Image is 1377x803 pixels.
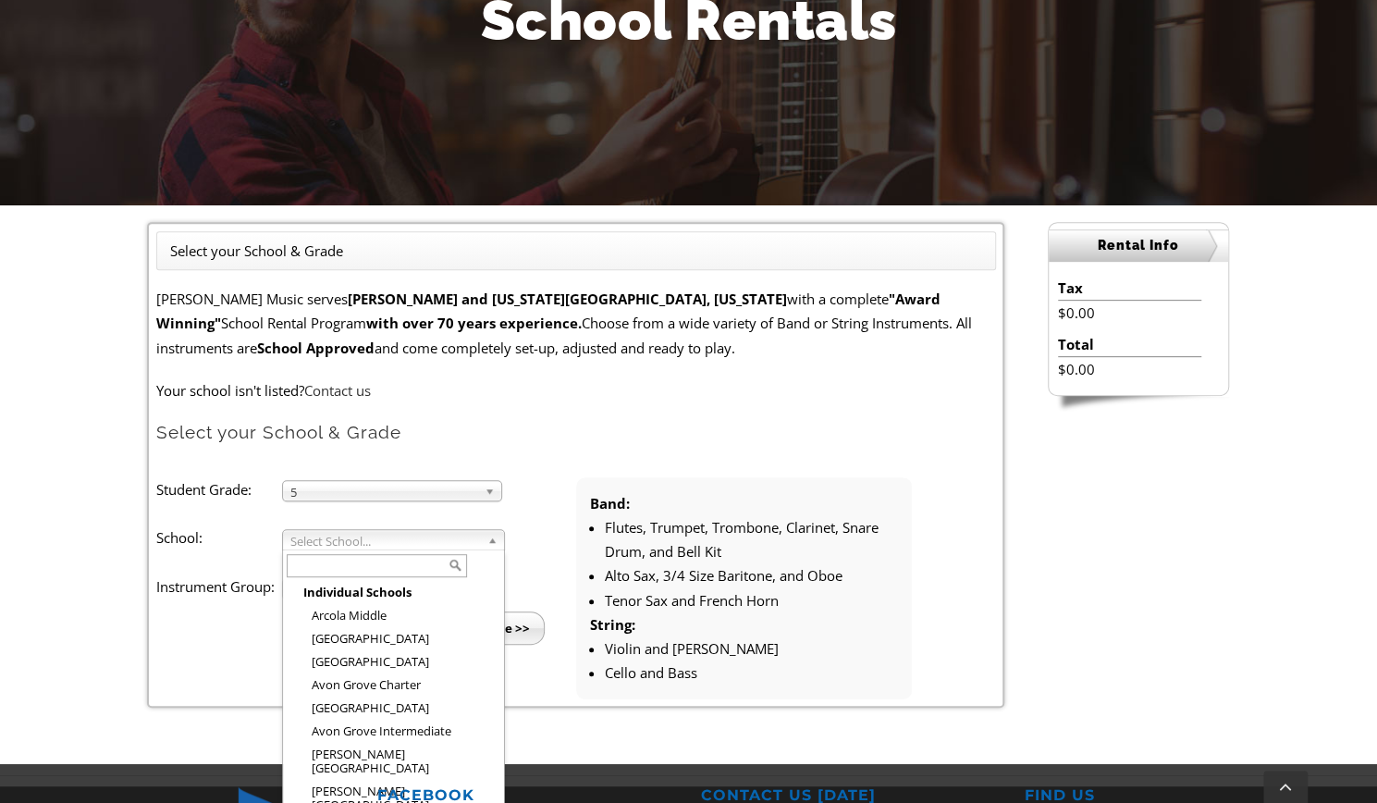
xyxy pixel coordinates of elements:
li: [PERSON_NAME][GEOGRAPHIC_DATA] [298,743,500,780]
li: Avon Grove Intermediate [298,720,500,743]
span: Select School... [290,530,480,552]
strong: with over 70 years experience. [366,314,582,332]
li: Tenor Sax and French Horn [605,588,898,612]
li: Tax [1058,276,1201,301]
li: Arcola Middle [298,604,500,627]
label: Instrument Group: [156,574,282,599]
p: [PERSON_NAME] Music serves with a complete School Rental Program Choose from a wide variety of Ba... [156,287,996,360]
strong: School Approved [257,339,375,357]
li: Select your School & Grade [170,239,343,263]
img: sidebar-footer.png [1048,396,1229,413]
li: Individual Schools [298,581,500,604]
p: Your school isn't listed? [156,378,996,402]
strong: [PERSON_NAME] and [US_STATE][GEOGRAPHIC_DATA], [US_STATE] [348,290,787,308]
li: Total [1058,332,1201,357]
strong: String: [590,615,635,634]
li: $0.00 [1058,357,1201,381]
li: Avon Grove Charter [298,673,500,697]
li: $0.00 [1058,301,1201,325]
li: [GEOGRAPHIC_DATA] [298,650,500,673]
h2: Rental Info [1049,229,1228,262]
li: Cello and Bass [605,661,898,685]
li: Flutes, Trumpet, Trombone, Clarinet, Snare Drum, and Bell Kit [605,515,898,564]
li: Violin and [PERSON_NAME] [605,636,898,661]
label: School: [156,525,282,550]
li: [GEOGRAPHIC_DATA] [298,697,500,720]
span: 5 [290,481,477,503]
li: Alto Sax, 3/4 Size Baritone, and Oboe [605,563,898,587]
h2: Select your School & Grade [156,421,996,444]
label: Student Grade: [156,477,282,501]
a: Contact us [304,381,371,400]
li: [GEOGRAPHIC_DATA] [298,627,500,650]
strong: Band: [590,494,630,513]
